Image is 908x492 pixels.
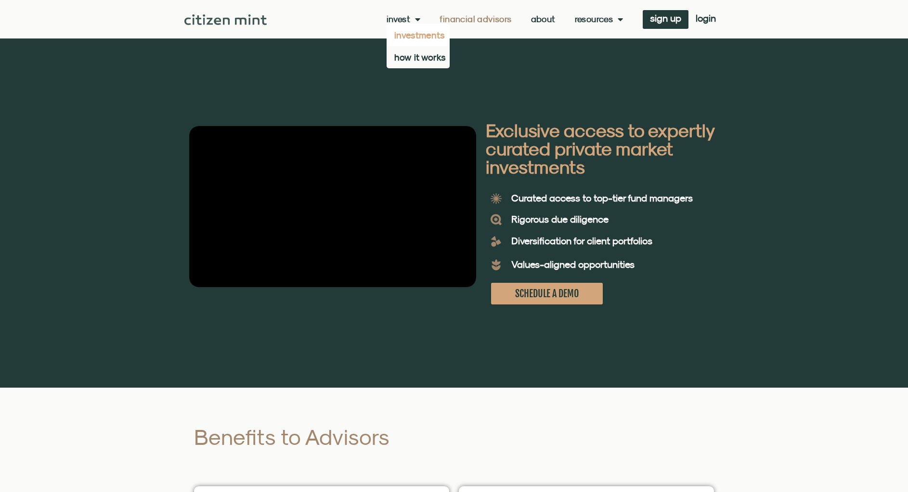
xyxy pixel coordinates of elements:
b: Rigorous due diligence [511,214,609,225]
h2: Benefits to Advisors [194,426,494,448]
a: SCHEDULE A DEMO [491,283,603,304]
nav: Menu [387,14,623,24]
a: Invest [387,14,421,24]
span: login [696,15,716,22]
b: Diversification for client portfolios [511,235,652,246]
span: SCHEDULE A DEMO [515,288,579,300]
img: Citizen Mint [184,14,267,25]
ul: Invest [387,24,450,68]
a: login [688,10,723,29]
a: Resources [575,14,623,24]
a: About [531,14,556,24]
b: Curated access to top-tier fund managers [511,192,693,203]
a: sign up [643,10,688,29]
a: Financial Advisors [440,14,511,24]
a: investments [387,24,450,46]
b: Values-aligned opportunities [511,259,635,270]
b: Exclusive access to expertly curated private market investments [486,119,714,177]
a: how it works [387,46,450,68]
span: sign up [650,15,681,22]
